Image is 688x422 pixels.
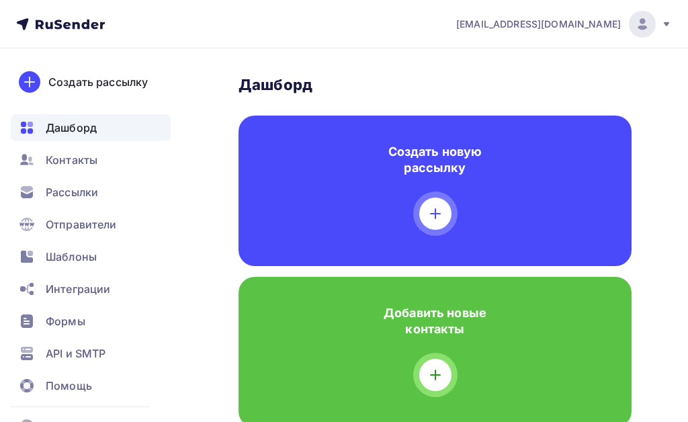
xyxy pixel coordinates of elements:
[46,120,97,136] span: Дашборд
[377,144,494,176] h4: Создать новую рассылку
[46,378,92,394] span: Помощь
[46,216,117,233] span: Отправители
[46,249,97,265] span: Шаблоны
[46,313,85,329] span: Формы
[46,152,97,168] span: Контакты
[11,211,171,238] a: Отправители
[48,74,148,90] div: Создать рассылку
[11,308,171,335] a: Формы
[239,75,632,94] h3: Дашборд
[46,184,98,200] span: Рассылки
[46,345,105,362] span: API и SMTP
[11,243,171,270] a: Шаблоны
[377,305,494,337] h4: Добавить новые контакты
[46,281,110,297] span: Интеграции
[456,11,672,38] a: [EMAIL_ADDRESS][DOMAIN_NAME]
[456,17,621,31] span: [EMAIL_ADDRESS][DOMAIN_NAME]
[11,179,171,206] a: Рассылки
[11,146,171,173] a: Контакты
[11,114,171,141] a: Дашборд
